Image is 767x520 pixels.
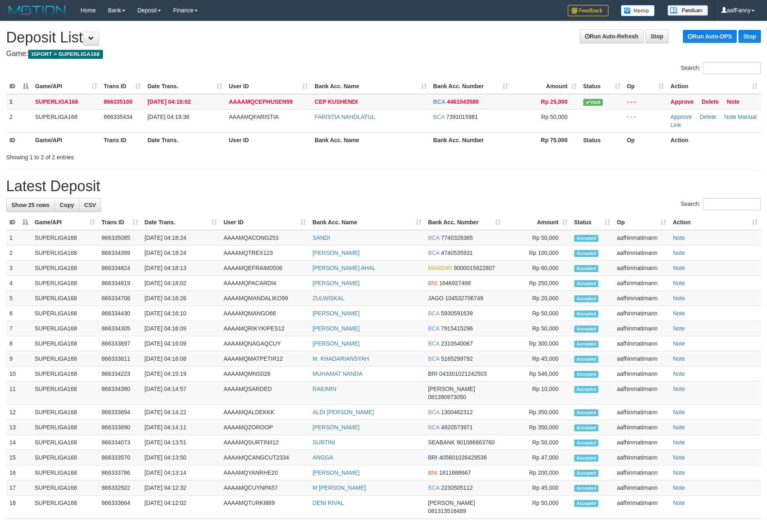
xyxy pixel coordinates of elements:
[6,79,32,94] th: ID: activate to sort column descending
[430,132,511,147] th: Bank Acc. Number
[312,409,374,415] a: ALDI [PERSON_NAME]
[98,276,141,291] td: 866334819
[574,409,599,416] span: Accepted
[6,50,761,58] h4: Game:
[220,215,309,230] th: User ID: activate to sort column ascending
[425,215,504,230] th: Bank Acc. Number: activate to sort column ascending
[428,340,439,347] span: BCA
[220,306,309,321] td: AAAAMQMANGO66
[624,94,667,109] td: - - -
[6,306,31,321] td: 6
[60,202,74,208] span: Copy
[504,321,571,336] td: Rp 50,000
[504,480,571,495] td: Rp 45,000
[312,484,366,491] a: M [PERSON_NAME]
[104,98,132,105] span: 866335100
[621,5,655,16] img: Button%20Memo.svg
[98,230,141,245] td: 866335085
[6,321,31,336] td: 7
[220,291,309,306] td: AAAAMQMANDALIKO99
[673,484,685,491] a: Note
[504,306,571,321] td: Rp 50,000
[428,295,444,301] span: JAGO
[428,409,439,415] span: BCA
[433,98,446,105] span: BCA
[312,370,362,377] a: MUHAMAT NANDA
[504,215,571,230] th: Amount: activate to sort column ascending
[312,500,344,506] a: DENI RIVAL
[141,366,221,382] td: [DATE] 04:15:19
[613,495,669,519] td: aafhinmatimann
[31,336,98,351] td: SUPERLIGA168
[441,340,473,347] span: Copy 2310540067 to clipboard
[613,480,669,495] td: aafhinmatimann
[580,132,624,147] th: Status
[98,261,141,276] td: 866334824
[428,310,439,317] span: BCA
[141,480,221,495] td: [DATE] 04:12:32
[428,469,437,476] span: BNI
[31,450,98,465] td: SUPERLIGA168
[141,465,221,480] td: [DATE] 04:13:14
[613,276,669,291] td: aafhinmatimann
[6,420,31,435] td: 13
[428,234,439,241] span: BCA
[141,435,221,450] td: [DATE] 04:13:51
[574,250,599,257] span: Accepted
[312,355,369,362] a: M. KHADARIANSYAH
[583,99,603,106] span: Valid transaction
[98,480,141,495] td: 866332922
[6,382,31,405] td: 11
[6,465,31,480] td: 16
[613,230,669,245] td: aafhinmatimann
[613,382,669,405] td: aafhinmatimann
[574,500,599,507] span: Accepted
[624,109,667,132] td: - - -
[141,245,221,261] td: [DATE] 04:18:24
[31,405,98,420] td: SUPERLIGA168
[428,424,439,431] span: BCA
[504,336,571,351] td: Rp 300,000
[31,351,98,366] td: SUPERLIGA168
[104,114,132,120] span: 866335434
[32,94,100,109] td: SUPERLIGA168
[428,265,452,271] span: MANDIRI
[428,250,439,256] span: BCA
[312,454,333,461] a: ANGGA
[428,484,439,491] span: BCA
[504,351,571,366] td: Rp 45,000
[613,450,669,465] td: aafhinmatimann
[312,386,336,392] a: RAKIMIN
[312,234,330,241] a: SANDI
[624,79,667,94] th: Op: activate to sort column ascending
[6,29,761,46] h1: Deposit List
[574,470,599,477] span: Accepted
[574,455,599,462] span: Accepted
[144,132,225,147] th: Date Trans.
[100,132,144,147] th: Trans ID
[98,405,141,420] td: 866333894
[220,261,309,276] td: AAAAMQEFRAIM0506
[147,98,191,105] span: [DATE] 04:18:02
[428,394,466,400] span: Copy 081390973050 to clipboard
[673,265,685,271] a: Note
[31,382,98,405] td: SUPERLIGA168
[613,465,669,480] td: aafhinmatimann
[6,495,31,519] td: 18
[98,420,141,435] td: 866333890
[6,245,31,261] td: 2
[31,465,98,480] td: SUPERLIGA168
[457,439,495,446] span: Copy 901086663760 to clipboard
[6,405,31,420] td: 12
[683,30,737,43] a: Run Auto-DPS
[98,291,141,306] td: 866334706
[541,98,567,105] span: Rp 25,000
[738,30,761,43] a: Stop
[6,4,68,16] img: MOTION_logo.png
[580,79,624,94] th: Status: activate to sort column ascending
[6,336,31,351] td: 8
[141,420,221,435] td: [DATE] 04:14:11
[6,480,31,495] td: 17
[428,454,437,461] span: BRI
[504,261,571,276] td: Rp 60,000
